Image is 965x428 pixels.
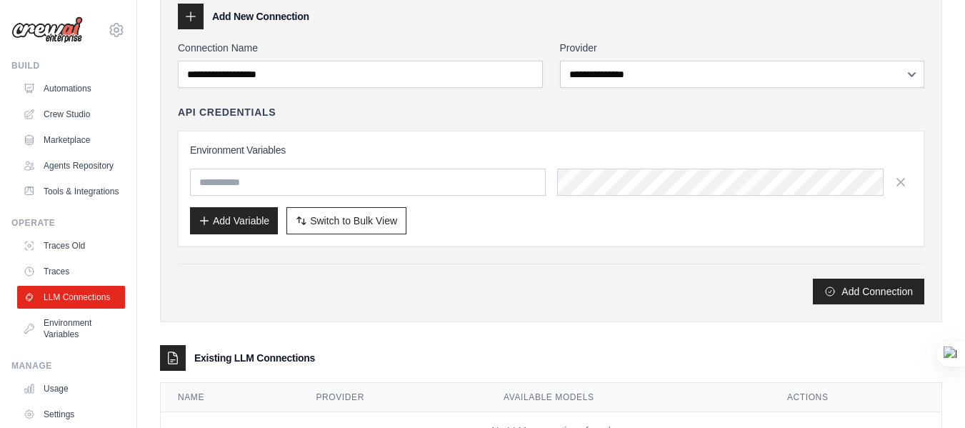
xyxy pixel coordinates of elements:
button: Add Connection [813,279,924,304]
img: Logo [11,16,83,44]
a: Tools & Integrations [17,180,125,203]
button: Switch to Bulk View [286,207,406,234]
h3: Environment Variables [190,143,912,157]
h3: Existing LLM Connections [194,351,315,365]
th: Name [161,383,299,412]
h4: API Credentials [178,105,276,119]
a: Usage [17,377,125,400]
a: Automations [17,77,125,100]
a: Marketplace [17,129,125,151]
div: Operate [11,217,125,229]
span: Switch to Bulk View [310,214,397,228]
a: Agents Repository [17,154,125,177]
a: Traces Old [17,234,125,257]
div: Manage [11,360,125,372]
div: Build [11,60,125,71]
th: Provider [299,383,486,412]
a: LLM Connections [17,286,125,309]
a: Crew Studio [17,103,125,126]
a: Environment Variables [17,312,125,346]
h3: Add New Connection [212,9,309,24]
a: Settings [17,403,125,426]
label: Connection Name [178,41,543,55]
a: Traces [17,260,125,283]
label: Provider [560,41,925,55]
th: Actions [770,383,941,412]
button: Add Variable [190,207,278,234]
th: Available Models [486,383,770,412]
